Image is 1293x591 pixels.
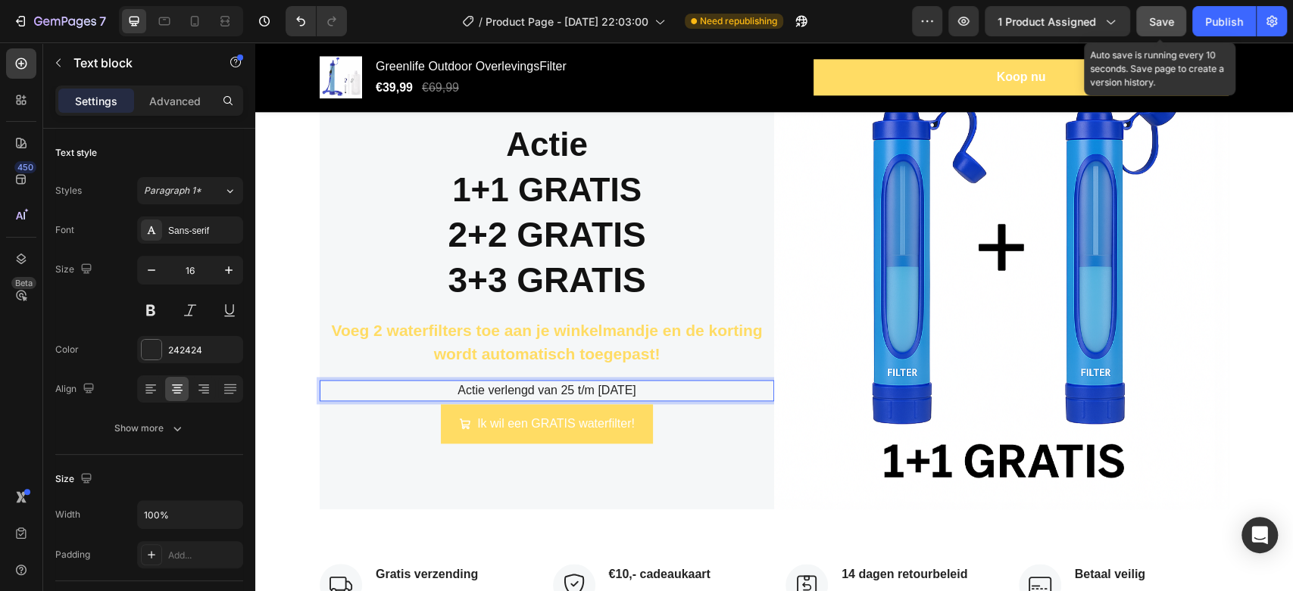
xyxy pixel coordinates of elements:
[168,549,239,562] div: Add...
[99,12,106,30] p: 7
[55,379,98,400] div: Align
[1241,517,1278,553] div: Open Intercom Messenger
[55,223,74,237] div: Font
[298,521,340,564] img: Alt Image
[75,93,117,109] p: Settings
[286,6,347,36] div: Undo/Redo
[64,521,107,564] img: Alt Image
[168,344,239,357] div: 242424
[354,523,507,541] p: €10,- cadeaukaart
[764,521,806,564] img: Alt Image
[1149,15,1174,28] span: Save
[14,161,36,173] div: 450
[120,523,223,541] p: Gratis verzending
[255,42,1293,591] iframe: Design area
[149,93,201,109] p: Advanced
[530,521,573,564] img: Alt Image
[1136,6,1186,36] button: Save
[820,523,954,541] p: Betaal veilig
[6,6,113,36] button: 7
[144,184,201,198] span: Paragraph 1*
[73,54,202,72] p: Text block
[11,277,36,289] div: Beta
[168,224,239,238] div: Sans-serif
[137,177,243,204] button: Paragraph 1*
[114,421,185,436] div: Show more
[55,343,79,356] div: Color
[486,14,648,30] span: Product Page - [DATE] 22:03:00
[586,523,724,541] p: 14 dagen retourbeleid
[55,548,90,561] div: Padding
[985,6,1130,36] button: 1 product assigned
[138,501,242,528] input: Auto
[700,14,777,28] span: Need republishing
[998,14,1096,30] span: 1 product assigned
[55,415,243,442] button: Show more
[1205,14,1243,30] div: Publish
[55,508,80,521] div: Width
[479,14,483,30] span: /
[55,146,97,160] div: Text style
[1192,6,1256,36] button: Publish
[55,184,82,198] div: Styles
[55,469,95,490] div: Size
[55,260,95,280] div: Size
